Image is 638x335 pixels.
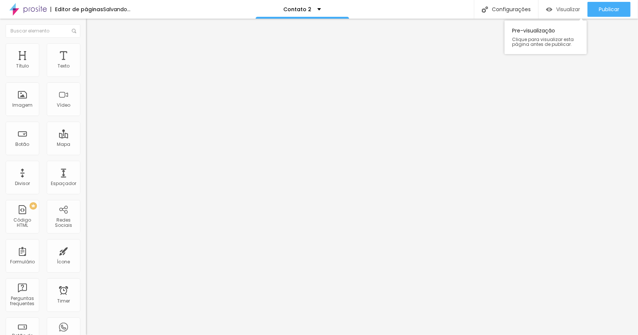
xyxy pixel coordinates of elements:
[58,63,70,69] div: Texto
[15,181,30,186] div: Divisor
[51,181,76,186] div: Espaçador
[50,7,103,12] div: Editor de páginas
[512,37,579,47] span: Clique para visualizar esta página antes de publicar.
[588,2,631,17] button: Publicar
[546,6,552,13] img: view-1.svg
[72,29,76,33] img: Icone
[57,298,70,304] div: Timer
[16,63,29,69] div: Título
[6,24,80,38] input: Buscar elemento
[505,21,587,54] div: Pre-visualização
[49,217,78,228] div: Redes Sociais
[57,142,70,147] div: Mapa
[10,259,35,264] div: Formulário
[599,6,619,12] span: Publicar
[539,2,588,17] button: Visualizar
[7,296,37,307] div: Perguntas frequentes
[12,103,33,108] div: Imagem
[57,259,70,264] div: Ícone
[556,6,580,12] span: Visualizar
[16,142,30,147] div: Botão
[482,6,488,13] img: Icone
[57,103,70,108] div: Vídeo
[284,7,312,12] p: Contato 2
[7,217,37,228] div: Código HTML
[103,7,130,12] div: Salvando...
[86,19,638,335] iframe: Editor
